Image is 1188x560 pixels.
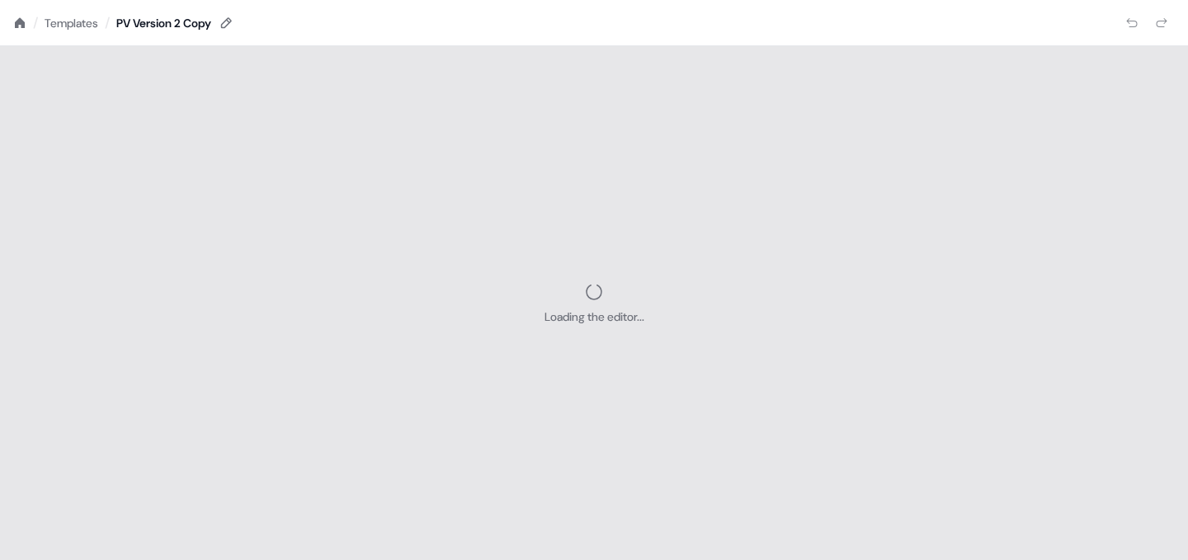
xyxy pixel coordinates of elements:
[116,15,211,31] div: PV Version 2 Copy
[45,15,98,31] a: Templates
[33,14,38,32] div: /
[544,308,644,325] div: Loading the editor...
[105,14,110,32] div: /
